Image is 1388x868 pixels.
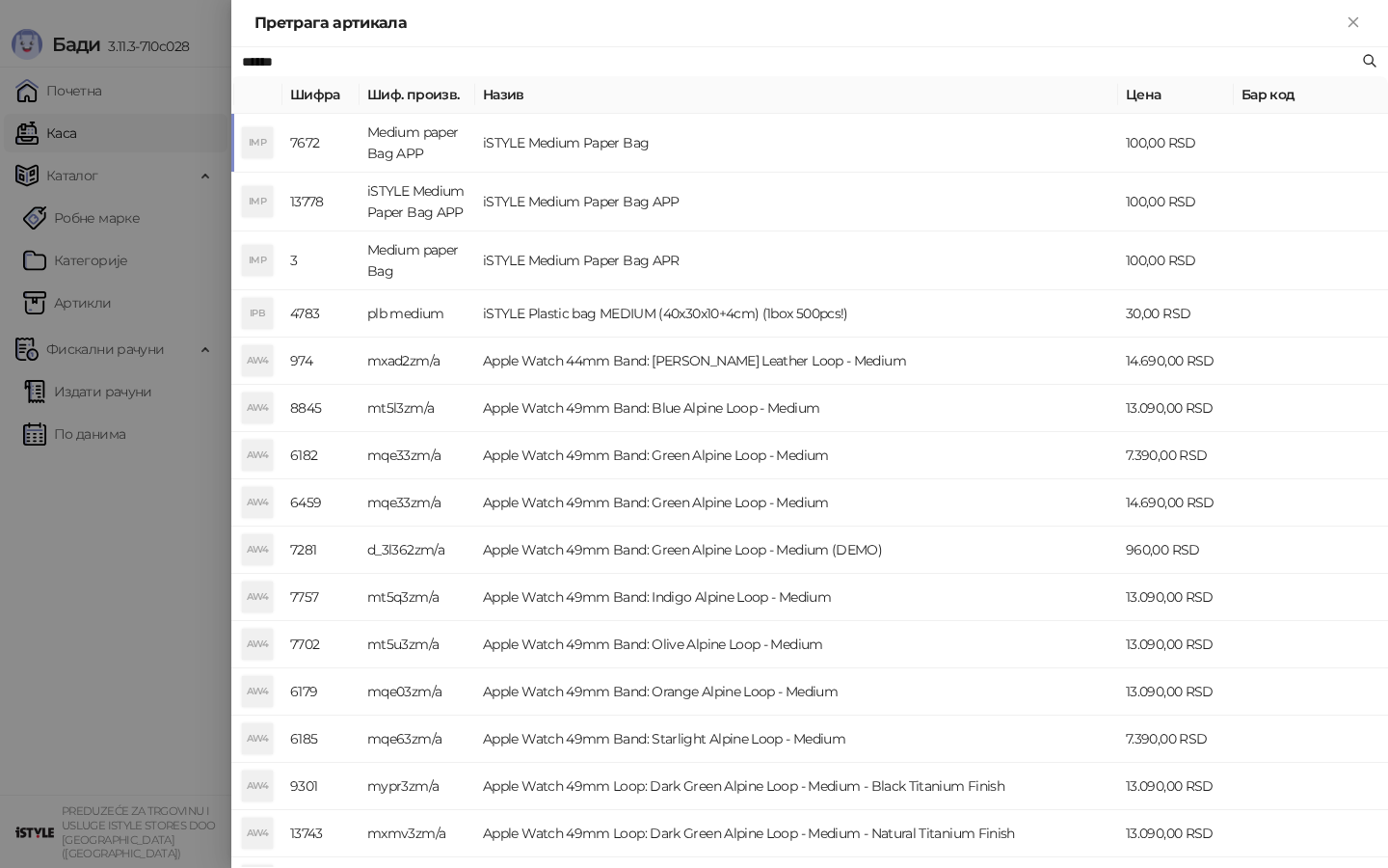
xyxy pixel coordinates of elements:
div: IMP [242,186,273,217]
td: 100,00 RSD [1118,114,1234,173]
td: Apple Watch 49mm Band: Green Alpine Loop - Medium [475,479,1118,527]
td: Apple Watch 49mm Band: Blue Alpine Loop - Medium [475,385,1118,432]
div: Претрага артикала [254,12,1342,35]
td: 13.090,00 RSD [1118,668,1234,716]
div: AW4 [242,345,273,376]
td: mypr3zm/a [360,763,475,810]
td: 7.390,00 RSD [1118,716,1234,763]
td: Medium paper Bag [360,231,475,290]
td: 9301 [282,763,360,810]
td: 4783 [282,290,360,338]
td: 100,00 RSD [1118,173,1234,231]
td: 6459 [282,479,360,527]
div: AW4 [242,676,273,707]
td: 13.090,00 RSD [1118,621,1234,668]
div: AW4 [242,629,273,660]
td: 7281 [282,527,360,574]
div: AW4 [242,534,273,565]
td: mt5l3zm/a [360,385,475,432]
td: iSTYLE Medium Paper Bag APP [475,173,1118,231]
td: 100,00 RSD [1118,231,1234,290]
td: 6185 [282,716,360,763]
td: 7757 [282,574,360,621]
td: Apple Watch 49mm Band: Orange Alpine Loop - Medium [475,668,1118,716]
td: 974 [282,338,360,385]
div: IPB [242,298,273,329]
td: 13.090,00 RSD [1118,810,1234,857]
td: Apple Watch 49mm Band: Starlight Alpine Loop - Medium [475,716,1118,763]
td: Apple Watch 49mm Band: Indigo Alpine Loop - Medium [475,574,1118,621]
td: iSTYLE Medium Paper Bag APR [475,231,1118,290]
td: 14.690,00 RSD [1118,479,1234,527]
td: mxad2zm/a [360,338,475,385]
td: Apple Watch 44mm Band: [PERSON_NAME] Leather Loop - Medium [475,338,1118,385]
td: 7.390,00 RSD [1118,432,1234,479]
div: AW4 [242,487,273,518]
td: plb medium [360,290,475,338]
td: iSTYLE Medium Paper Bag APP [360,173,475,231]
td: 6182 [282,432,360,479]
td: 30,00 RSD [1118,290,1234,338]
div: AW4 [242,582,273,612]
td: mqe63zm/a [360,716,475,763]
td: mqe33zm/a [360,479,475,527]
td: iSTYLE Plastic bag MEDIUM (40x30x10+4cm) (1box 500pcs!) [475,290,1118,338]
td: 960,00 RSD [1118,527,1234,574]
th: Цена [1118,76,1234,114]
td: mqe33zm/a [360,432,475,479]
td: mt5u3zm/a [360,621,475,668]
div: AW4 [242,771,273,801]
td: Medium paper Bag APP [360,114,475,173]
th: Бар код [1234,76,1388,114]
td: Apple Watch 49mm Band: Green Alpine Loop - Medium [475,432,1118,479]
td: 13743 [282,810,360,857]
td: mxmv3zm/a [360,810,475,857]
td: 3 [282,231,360,290]
td: 13.090,00 RSD [1118,574,1234,621]
td: 8845 [282,385,360,432]
td: mt5q3zm/a [360,574,475,621]
td: iSTYLE Medium Paper Bag [475,114,1118,173]
td: 7702 [282,621,360,668]
td: Apple Watch 49mm Band: Olive Alpine Loop - Medium [475,621,1118,668]
td: 13.090,00 RSD [1118,763,1234,810]
td: mqe03zm/a [360,668,475,716]
th: Шиф. произв. [360,76,475,114]
td: 7672 [282,114,360,173]
div: AW4 [242,723,273,754]
td: 14.690,00 RSD [1118,338,1234,385]
div: IMP [242,127,273,158]
div: IMP [242,245,273,276]
td: 6179 [282,668,360,716]
td: d_3l362zm/a [360,527,475,574]
div: AW4 [242,393,273,423]
button: Close [1342,12,1365,35]
th: Назив [475,76,1118,114]
th: Шифра [282,76,360,114]
td: Apple Watch 49mm Loop: Dark Green Alpine Loop - Medium - Natural Titanium Finish [475,810,1118,857]
td: 13778 [282,173,360,231]
div: AW4 [242,818,273,849]
td: Apple Watch 49mm Band: Green Alpine Loop - Medium (DEMO) [475,527,1118,574]
div: AW4 [242,440,273,471]
td: Apple Watch 49mm Loop: Dark Green Alpine Loop - Medium - Black Titanium Finish [475,763,1118,810]
td: 13.090,00 RSD [1118,385,1234,432]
